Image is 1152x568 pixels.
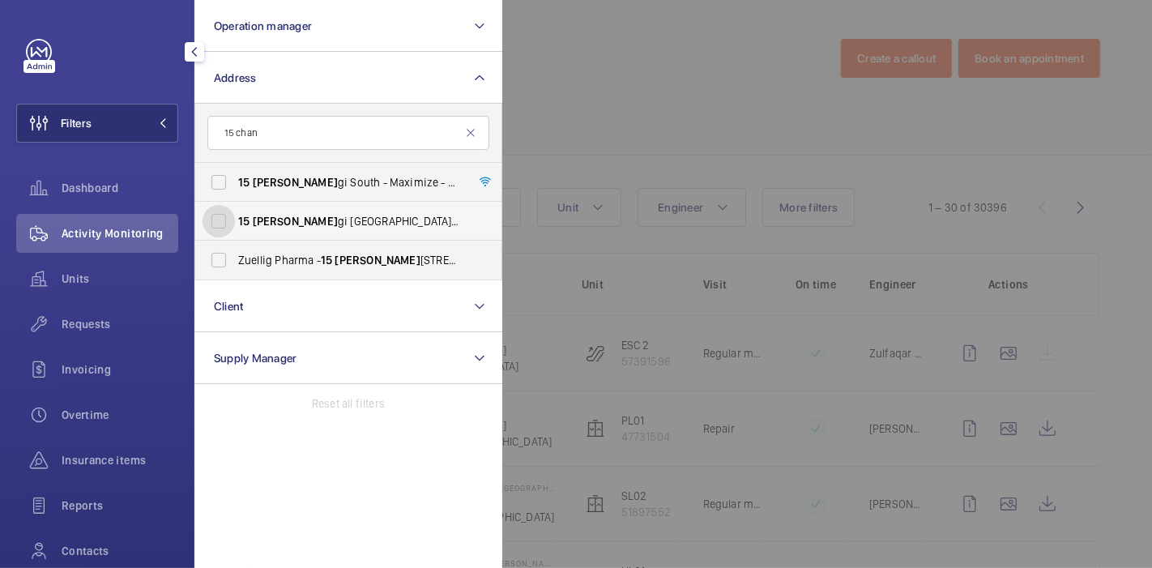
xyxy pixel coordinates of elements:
span: Units [62,271,178,287]
span: Activity Monitoring [62,225,178,241]
span: Reports [62,498,178,514]
span: Overtime [62,407,178,423]
span: Insurance items [62,452,178,468]
span: Filters [61,115,92,131]
span: Contacts [62,543,178,559]
span: Dashboard [62,180,178,196]
span: Invoicing [62,361,178,378]
span: Requests [62,316,178,332]
button: Filters [16,104,178,143]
